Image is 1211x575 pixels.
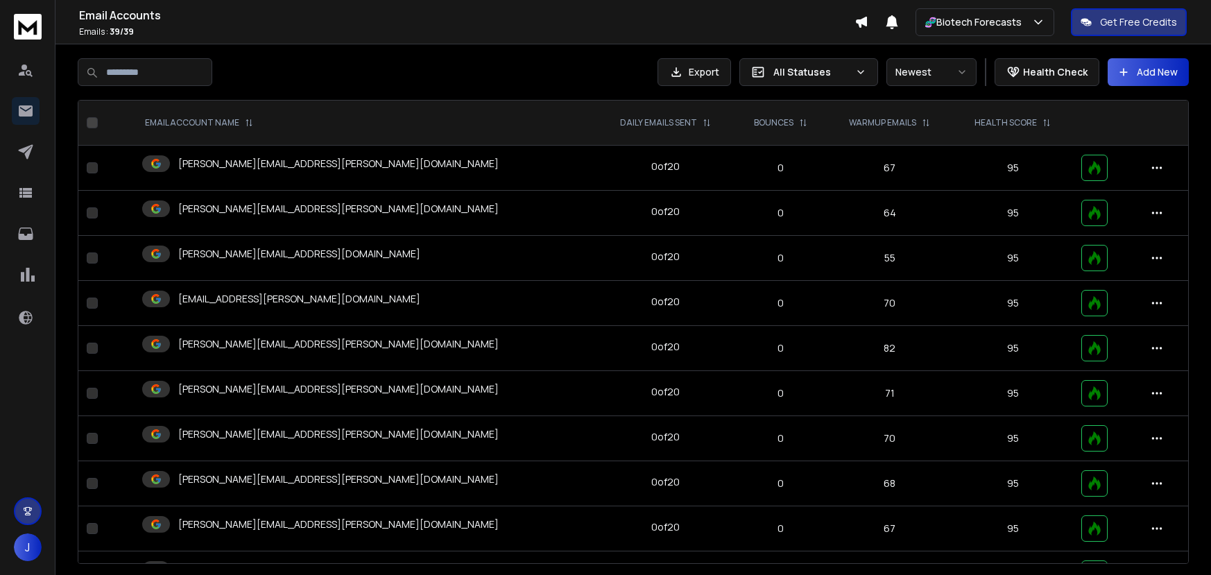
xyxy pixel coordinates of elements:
td: 95 [953,236,1073,281]
td: 67 [827,146,953,191]
td: 95 [953,326,1073,371]
h1: Email Accounts [79,7,854,24]
td: 82 [827,326,953,371]
p: [PERSON_NAME][EMAIL_ADDRESS][DOMAIN_NAME] [178,247,420,261]
p: 0 [743,161,818,175]
p: DAILY EMAILS SENT [620,117,697,128]
td: 95 [953,416,1073,461]
p: WARMUP EMAILS [849,117,916,128]
button: Add New [1108,58,1189,86]
div: EMAIL ACCOUNT NAME [145,117,253,128]
p: 0 [743,522,818,535]
p: 0 [743,251,818,265]
td: 70 [827,281,953,326]
p: [PERSON_NAME][EMAIL_ADDRESS][PERSON_NAME][DOMAIN_NAME] [178,472,499,486]
td: 95 [953,281,1073,326]
button: J [14,533,42,561]
td: 70 [827,416,953,461]
p: 🧬Biotech Forecasts [925,15,1027,29]
td: 71 [827,371,953,416]
p: 0 [743,341,818,355]
div: 0 of 20 [651,160,680,173]
div: 0 of 20 [651,430,680,444]
td: 95 [953,506,1073,551]
div: 0 of 20 [651,295,680,309]
td: 95 [953,146,1073,191]
td: 95 [953,461,1073,506]
p: [PERSON_NAME][EMAIL_ADDRESS][PERSON_NAME][DOMAIN_NAME] [178,337,499,351]
button: Health Check [995,58,1099,86]
p: [EMAIL_ADDRESS][PERSON_NAME][DOMAIN_NAME] [178,292,420,306]
p: 0 [743,431,818,445]
p: Emails : [79,26,854,37]
td: 95 [953,191,1073,236]
button: Newest [886,58,977,86]
p: [PERSON_NAME][EMAIL_ADDRESS][PERSON_NAME][DOMAIN_NAME] [178,382,499,396]
p: HEALTH SCORE [974,117,1037,128]
button: Export [658,58,731,86]
div: 0 of 20 [651,250,680,264]
td: 68 [827,461,953,506]
p: Health Check [1023,65,1088,79]
div: 0 of 20 [651,475,680,489]
img: logo [14,14,42,40]
button: Get Free Credits [1071,8,1187,36]
p: BOUNCES [754,117,793,128]
p: [PERSON_NAME][EMAIL_ADDRESS][PERSON_NAME][DOMAIN_NAME] [178,427,499,441]
div: 0 of 20 [651,205,680,218]
span: 39 / 39 [110,26,134,37]
p: 0 [743,296,818,310]
p: 0 [743,206,818,220]
p: 0 [743,386,818,400]
p: [PERSON_NAME][EMAIL_ADDRESS][PERSON_NAME][DOMAIN_NAME] [178,517,499,531]
p: [PERSON_NAME][EMAIL_ADDRESS][PERSON_NAME][DOMAIN_NAME] [178,157,499,171]
td: 95 [953,371,1073,416]
div: 0 of 20 [651,385,680,399]
td: 64 [827,191,953,236]
p: Get Free Credits [1100,15,1177,29]
div: 0 of 20 [651,520,680,534]
td: 67 [827,506,953,551]
p: 0 [743,477,818,490]
td: 55 [827,236,953,281]
p: [PERSON_NAME][EMAIL_ADDRESS][PERSON_NAME][DOMAIN_NAME] [178,202,499,216]
div: 0 of 20 [651,340,680,354]
p: All Statuses [773,65,850,79]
